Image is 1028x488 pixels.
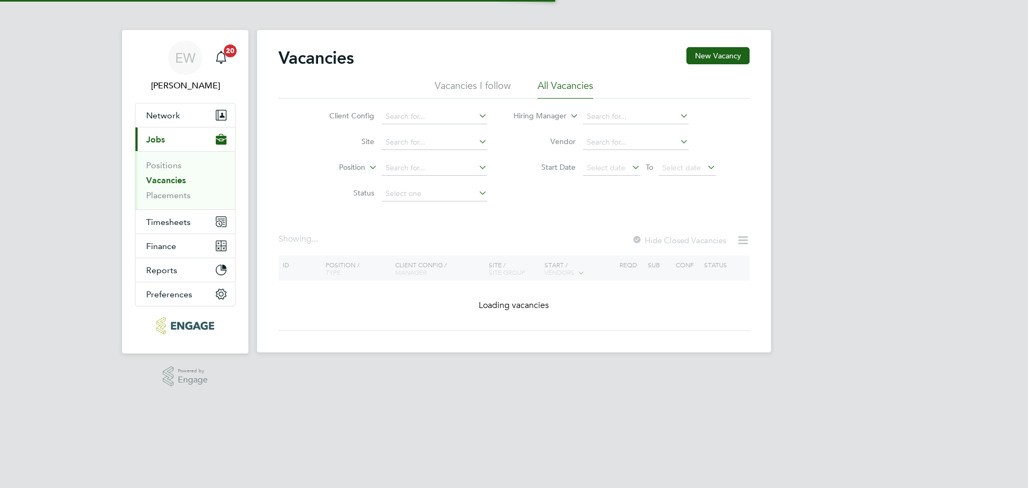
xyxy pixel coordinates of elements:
[135,282,235,306] button: Preferences
[146,175,186,185] a: Vacancies
[135,317,236,334] a: Go to home page
[514,137,576,146] label: Vendor
[175,51,195,65] span: EW
[642,160,656,174] span: To
[313,137,374,146] label: Site
[583,109,689,124] input: Search for...
[538,79,593,99] li: All Vacancies
[662,163,701,172] span: Select date
[382,109,487,124] input: Search for...
[163,366,208,387] a: Powered byEngage
[210,41,232,75] a: 20
[278,234,320,245] div: Showing
[224,44,237,57] span: 20
[146,265,177,275] span: Reports
[135,127,235,151] button: Jobs
[146,160,182,170] a: Positions
[135,258,235,282] button: Reports
[135,79,236,92] span: Ella Wratten
[313,188,374,198] label: Status
[514,162,576,172] label: Start Date
[583,135,689,150] input: Search for...
[156,317,214,334] img: blackstonerecruitment-logo-retina.png
[135,103,235,127] button: Network
[304,162,365,173] label: Position
[435,79,511,99] li: Vacancies I follow
[587,163,625,172] span: Select date
[135,41,236,92] a: EW[PERSON_NAME]
[135,151,235,209] div: Jobs
[122,30,248,354] nav: Main navigation
[686,47,750,64] button: New Vacancy
[312,234,318,244] span: ...
[382,161,487,176] input: Search for...
[146,289,192,299] span: Preferences
[146,217,191,227] span: Timesheets
[146,190,191,200] a: Placements
[135,234,235,258] button: Finance
[505,111,566,122] label: Hiring Manager
[632,235,726,245] label: Hide Closed Vacancies
[146,110,180,121] span: Network
[382,135,487,150] input: Search for...
[146,241,176,251] span: Finance
[313,111,374,121] label: Client Config
[278,47,354,69] h2: Vacancies
[178,376,208,385] span: Engage
[178,366,208,376] span: Powered by
[135,210,235,234] button: Timesheets
[382,186,487,201] input: Select one
[146,134,165,145] span: Jobs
